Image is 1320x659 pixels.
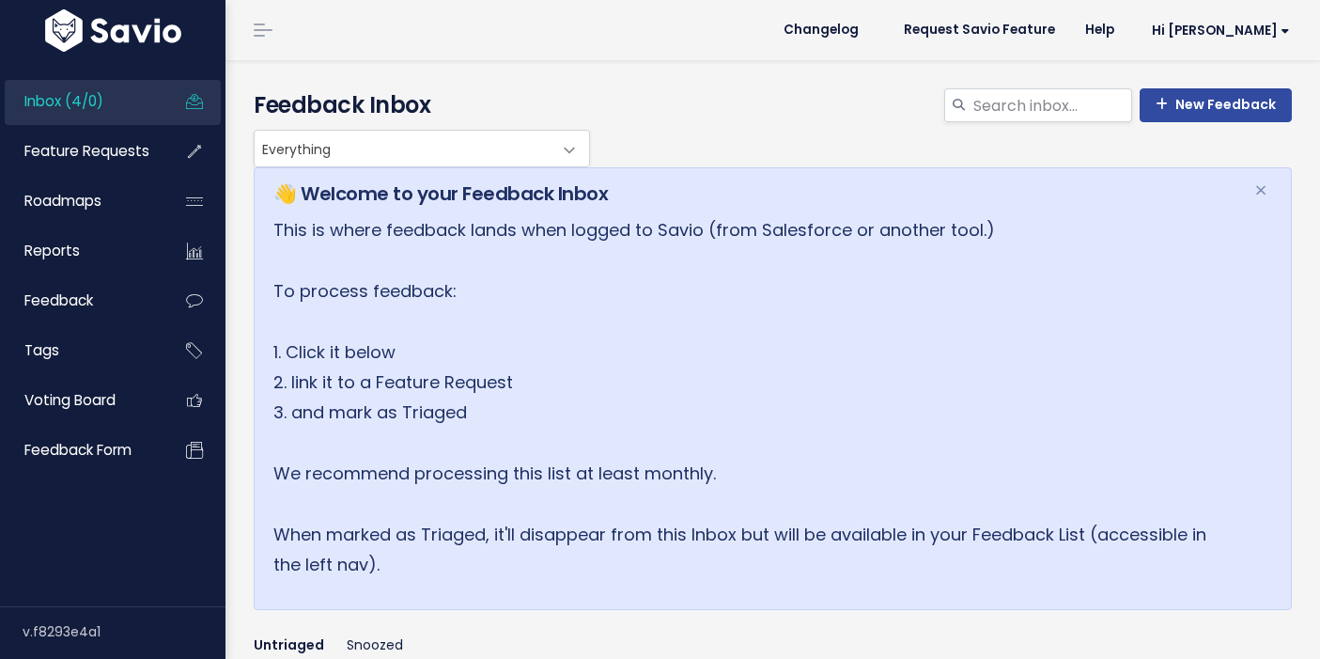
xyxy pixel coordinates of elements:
a: Feedback form [5,429,156,472]
input: Search inbox... [971,88,1132,122]
a: Hi [PERSON_NAME] [1129,16,1305,45]
a: Roadmaps [5,180,156,223]
img: logo-white.9d6f32f41409.svg [40,9,186,52]
a: Voting Board [5,379,156,422]
span: Reports [24,241,80,260]
span: Everything [255,131,551,166]
a: Request Savio Feature [889,16,1070,44]
span: Changelog [784,24,859,37]
span: Feedback [24,290,93,310]
a: New Feedback [1140,88,1292,122]
a: Feedback [5,279,156,322]
span: Tags [24,340,59,360]
h5: 👋 Welcome to your Feedback Inbox [273,180,1231,208]
span: Roadmaps [24,191,101,211]
a: Reports [5,229,156,273]
div: v.f8293e4a1 [23,607,225,656]
span: Voting Board [24,390,116,410]
a: Feature Requests [5,130,156,173]
button: Close [1235,168,1286,213]
span: × [1254,175,1267,206]
h4: Feedback Inbox [254,88,1292,122]
span: Feature Requests [24,141,149,161]
span: Feedback form [24,440,132,460]
span: Hi [PERSON_NAME] [1152,24,1290,38]
p: This is where feedback lands when logged to Savio (from Salesforce or another tool.) To process f... [273,215,1231,581]
a: Tags [5,329,156,372]
span: Everything [254,130,590,167]
a: Inbox (4/0) [5,80,156,123]
a: Help [1070,16,1129,44]
span: Inbox (4/0) [24,91,103,111]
